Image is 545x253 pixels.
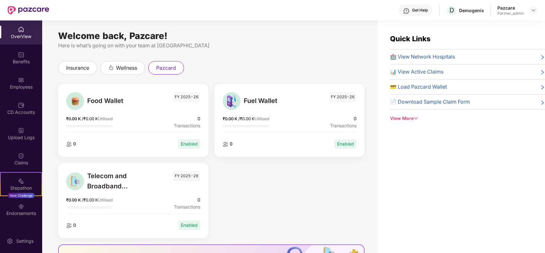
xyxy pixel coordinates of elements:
div: Welcome back, Pazcare! [58,33,365,38]
span: Telecom and Broadband Wallet [87,171,139,191]
div: Partner_admin [497,11,524,16]
img: svg+xml;base64,PHN2ZyBpZD0iSGVscC0zMngzMiIgeG1sbnM9Imh0dHA6Ly93d3cudzMub3JnLzIwMDAvc3ZnIiB3aWR0aD... [403,8,410,14]
span: 🏥 View Network Hospitals [390,53,455,61]
span: D [449,6,454,14]
span: 0 [330,115,357,122]
span: FY 2025-26 [173,92,200,102]
img: svg+xml;base64,PHN2ZyBpZD0iRW1wbG95ZWVzIiB4bWxucz0iaHR0cDovL3d3dy53My5vcmcvMjAwMC9zdmciIHdpZHRoPS... [18,77,24,83]
img: svg+xml;base64,PHN2ZyBpZD0iVXBsb2FkX0xvZ3MiIGRhdGEtbmFtZT0iVXBsb2FkIExvZ3MiIHhtbG5zPSJodHRwOi8vd3... [18,127,24,134]
img: svg+xml;base64,PHN2ZyBpZD0iQ0RfQWNjb3VudHMiIGRhdGEtbmFtZT0iQ0QgQWNjb3VudHMiIHhtbG5zPSJodHRwOi8vd3... [18,102,24,108]
span: FY 2025-26 [329,92,357,102]
span: Utilised [255,116,269,121]
span: ₹0.00 K [223,116,238,121]
span: Utilised [98,197,113,202]
span: 0 [174,115,200,122]
span: Transactions [174,203,200,210]
span: 0 [174,196,200,203]
div: View More [390,115,545,122]
span: right [540,54,545,61]
div: Pazcare [497,5,524,11]
span: Transactions [174,122,200,129]
img: svg+xml;base64,PHN2ZyB4bWxucz0iaHR0cDovL3d3dy53My5vcmcvMjAwMC9zdmciIHdpZHRoPSIyMSIgaGVpZ2h0PSIyMC... [18,178,24,184]
img: Telecom and Broadband Wallet [69,175,81,188]
span: / ₹0.00 K [82,116,98,121]
span: 💳 Load Pazcard Wallet [390,83,447,91]
span: down [414,116,418,121]
div: Settings [14,238,35,244]
img: svg+xml;base64,PHN2ZyBpZD0iRW5kb3JzZW1lbnRzIiB4bWxucz0iaHR0cDovL3d3dy53My5vcmcvMjAwMC9zdmciIHdpZH... [18,203,24,210]
span: right [540,69,545,76]
img: Food Wallet [69,95,81,107]
span: ₹0.00 K [66,116,82,121]
img: svg+xml;base64,PHN2ZyBpZD0iTXlfT3JkZXJzIiBkYXRhLW5hbWU9Ik15IE9yZGVycyIgeG1sbnM9Imh0dHA6Ly93d3cudz... [18,228,24,235]
span: insurance [66,64,89,72]
span: right [540,84,545,91]
img: svg+xml;base64,PHN2ZyBpZD0iQ2xhaW0iIHhtbG5zPSJodHRwOi8vd3d3LnczLm9yZy8yMDAwL3N2ZyIgd2lkdGg9IjIwIi... [18,153,24,159]
div: Here is what’s going on with your team at [GEOGRAPHIC_DATA] [58,42,365,50]
span: ₹0.00 K [66,197,82,202]
img: svg+xml;base64,PHN2ZyBpZD0iSG9tZSIgeG1sbnM9Imh0dHA6Ly93d3cudzMub3JnLzIwMDAvc3ZnIiB3aWR0aD0iMjAiIG... [18,26,24,33]
div: Demogenix [459,7,484,13]
div: Enabled [178,220,200,230]
img: svg+xml;base64,PHN2ZyBpZD0iQmVuZWZpdHMiIHhtbG5zPSJodHRwOi8vd3d3LnczLm9yZy8yMDAwL3N2ZyIgd2lkdGg9Ij... [18,51,24,58]
span: Utilised [98,116,113,121]
div: Enabled [334,139,357,149]
span: 0 [228,141,233,146]
span: Transactions [330,122,357,129]
div: animation [108,65,114,70]
span: pazcard [156,64,176,72]
div: Enabled [178,139,200,149]
img: employeeIcon [66,223,72,228]
div: Get Help [412,8,428,13]
span: 0 [72,222,76,228]
span: Food Wallet [87,96,139,106]
img: employeeIcon [223,142,228,147]
span: wellness [116,64,137,72]
span: FY 2025-26 [173,171,200,181]
img: svg+xml;base64,PHN2ZyBpZD0iU2V0dGluZy0yMHgyMCIgeG1sbnM9Imh0dHA6Ly93d3cudzMub3JnLzIwMDAvc3ZnIiB3aW... [7,238,13,244]
span: Fuel Wallet [244,96,296,106]
span: / ₹0.00 K [238,116,255,121]
div: New Challenge [8,193,35,198]
img: svg+xml;base64,PHN2ZyBpZD0iRHJvcGRvd24tMzJ4MzIiIHhtbG5zPSJodHRwOi8vd3d3LnczLm9yZy8yMDAwL3N2ZyIgd2... [531,8,536,13]
span: 📊 View Active Claims [390,68,443,76]
span: Quick Links [390,35,431,43]
span: 0 [72,141,76,146]
img: New Pazcare Logo [8,6,49,14]
span: / ₹0.00 K [82,197,98,202]
img: Fuel Wallet [225,95,238,107]
span: 📄 Download Sample Claim Form [390,98,470,106]
span: right [540,99,545,106]
img: employeeIcon [66,142,72,147]
div: Stepathon [1,185,42,191]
